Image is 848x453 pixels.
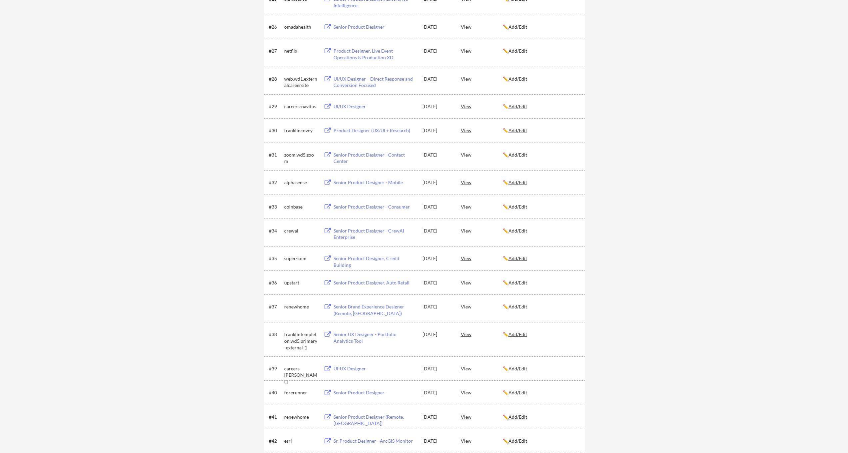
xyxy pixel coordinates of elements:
[269,303,282,310] div: #37
[284,255,318,262] div: super-com
[284,204,318,210] div: coinbase
[284,152,318,165] div: zoom.wd5.zoom
[284,48,318,54] div: netflix
[508,438,527,444] u: Add/Edit
[284,179,318,186] div: alphasense
[334,103,416,110] div: UI/UX Designer
[503,152,579,158] div: ✏️
[461,45,503,57] div: View
[423,414,452,420] div: [DATE]
[461,328,503,340] div: View
[284,303,318,310] div: renewhome
[503,438,579,444] div: ✏️
[508,204,527,210] u: Add/Edit
[334,152,416,165] div: Senior Product Designer - Contact Center
[423,76,452,82] div: [DATE]
[284,76,318,89] div: web.wd1.externalcareersite
[334,255,416,268] div: Senior Product Designer, Credit Building
[423,389,452,396] div: [DATE]
[461,411,503,423] div: View
[284,414,318,420] div: renewhome
[423,331,452,338] div: [DATE]
[503,127,579,134] div: ✏️
[461,176,503,188] div: View
[334,303,416,316] div: Senior Brand Experience Designer (Remote, [GEOGRAPHIC_DATA])
[269,179,282,186] div: #32
[269,331,282,338] div: #38
[508,304,527,309] u: Add/Edit
[284,279,318,286] div: upstart
[508,280,527,285] u: Add/Edit
[503,227,579,234] div: ✏️
[423,279,452,286] div: [DATE]
[269,24,282,30] div: #26
[508,390,527,395] u: Add/Edit
[508,228,527,233] u: Add/Edit
[503,365,579,372] div: ✏️
[423,255,452,262] div: [DATE]
[508,366,527,371] u: Add/Edit
[269,76,282,82] div: #28
[423,227,452,234] div: [DATE]
[423,179,452,186] div: [DATE]
[334,179,416,186] div: Senior Product Designer - Mobile
[284,127,318,134] div: franklincovey
[423,365,452,372] div: [DATE]
[269,389,282,396] div: #40
[423,204,452,210] div: [DATE]
[334,279,416,286] div: Senior Product Designer, Auto Retail
[269,414,282,420] div: #41
[461,252,503,264] div: View
[334,76,416,89] div: UI/UX Designer – Direct Response and Conversion Focused
[423,152,452,158] div: [DATE]
[503,255,579,262] div: ✏️
[461,435,503,447] div: View
[423,24,452,30] div: [DATE]
[503,331,579,338] div: ✏️
[503,76,579,82] div: ✏️
[461,225,503,236] div: View
[284,331,318,351] div: franklintempleton.wd5.primary-external-1
[461,300,503,312] div: View
[508,331,527,337] u: Add/Edit
[334,227,416,240] div: Senior Product Designer - CrewAI Enterprise
[284,103,318,110] div: careers-navitus
[334,438,416,444] div: Sr. Product Designer - ArcGIS Monitor
[334,24,416,30] div: Senior Product Designer
[508,414,527,420] u: Add/Edit
[334,389,416,396] div: Senior Product Designer
[461,21,503,33] div: View
[461,386,503,398] div: View
[461,100,503,112] div: View
[508,152,527,158] u: Add/Edit
[284,227,318,234] div: crewai
[269,438,282,444] div: #42
[508,180,527,185] u: Add/Edit
[269,204,282,210] div: #33
[334,48,416,61] div: Product Designer, Live Event Operations & Production XD
[503,48,579,54] div: ✏️
[284,438,318,444] div: esri
[269,365,282,372] div: #39
[503,303,579,310] div: ✏️
[503,389,579,396] div: ✏️
[461,201,503,213] div: View
[269,48,282,54] div: #27
[503,103,579,110] div: ✏️
[284,389,318,396] div: forerunner
[508,104,527,109] u: Add/Edit
[508,48,527,54] u: Add/Edit
[334,414,416,427] div: Senior Product Designer (Remote, [GEOGRAPHIC_DATA])
[461,73,503,85] div: View
[503,204,579,210] div: ✏️
[508,76,527,82] u: Add/Edit
[334,365,416,372] div: UI-UX Designer
[269,227,282,234] div: #34
[508,255,527,261] u: Add/Edit
[461,362,503,374] div: View
[503,179,579,186] div: ✏️
[284,24,318,30] div: omadahealth
[334,204,416,210] div: Senior Product Designer - Consumer
[269,152,282,158] div: #31
[269,279,282,286] div: #36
